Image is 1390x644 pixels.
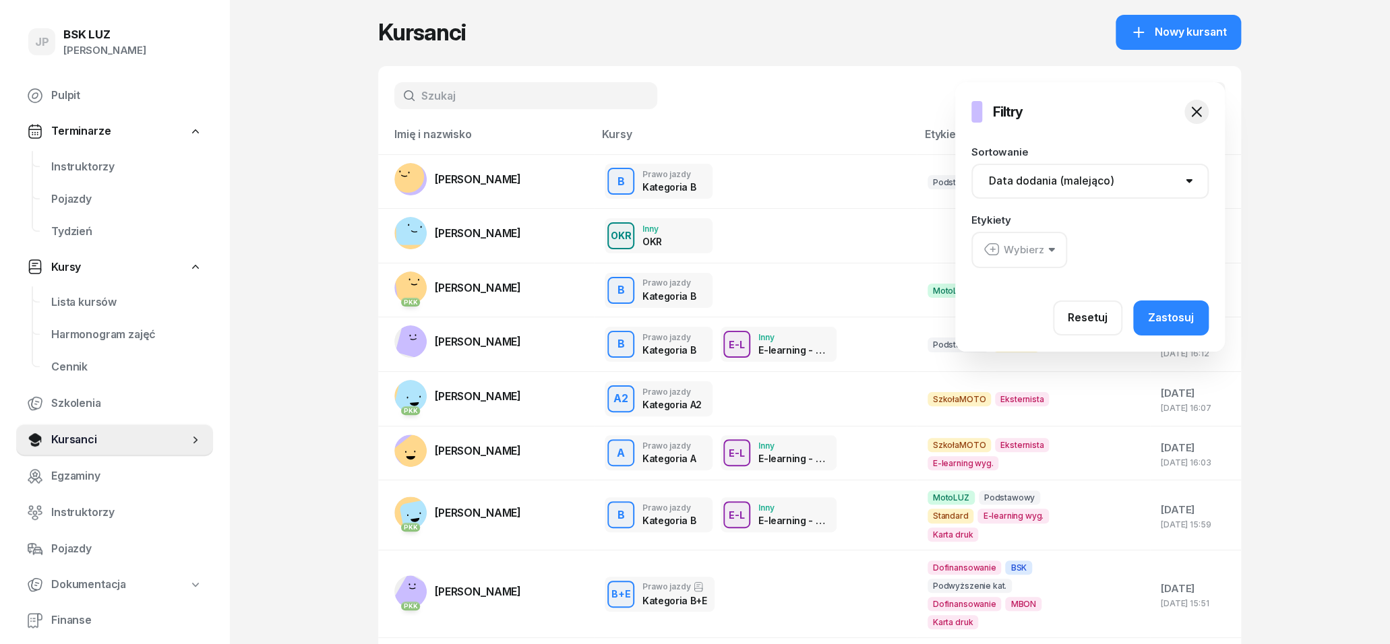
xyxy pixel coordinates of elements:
[1116,15,1241,50] a: Nowy kursant
[40,286,213,319] a: Lista kursów
[1068,309,1108,327] div: Resetuj
[51,540,202,558] span: Pojazdy
[51,123,111,140] span: Terminarze
[51,326,202,344] span: Harmonogram zajęć
[51,612,202,629] span: Finanse
[51,223,202,240] span: Tydzień
[63,42,146,59] div: [PERSON_NAME]
[51,259,81,276] span: Kursy
[16,604,213,637] a: Finanse
[16,460,213,492] a: Egzaminy
[51,87,202,104] span: Pulpit
[40,183,213,216] a: Pojazdy
[993,101,1023,123] h3: Filtry
[16,533,213,565] a: Pojazdy
[51,504,202,521] span: Instruktorzy
[51,158,202,176] span: Instruktorzy
[40,319,213,351] a: Harmonogram zajęć
[51,395,202,412] span: Szkolenia
[16,424,213,456] a: Kursanci
[1133,300,1209,335] button: Zastosuj
[16,252,213,283] a: Kursy
[971,232,1067,268] button: Wybierz
[40,151,213,183] a: Instruktorzy
[1148,309,1194,327] div: Zastosuj
[51,358,202,376] span: Cennik
[40,216,213,248] a: Tydzień
[51,431,189,449] span: Kursanci
[51,468,202,485] span: Egzaminy
[16,387,213,420] a: Szkolenia
[51,576,126,593] span: Dokumentacja
[35,36,49,48] span: JP
[16,79,213,112] a: Pulpit
[63,29,146,40] div: BSK LUZ
[16,569,213,600] a: Dokumentacja
[51,294,202,311] span: Lista kursów
[16,116,213,147] a: Terminarze
[40,351,213,383] a: Cennik
[378,20,466,44] h1: Kursanci
[16,496,213,529] a: Instruktorzy
[1155,24,1226,41] span: Nowy kursant
[1053,300,1122,335] button: Resetuj
[51,191,202,208] span: Pojazdy
[984,241,1044,259] div: Wybierz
